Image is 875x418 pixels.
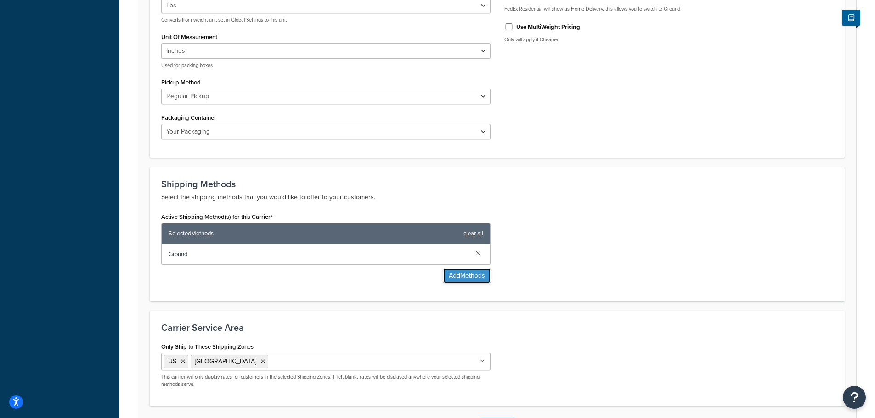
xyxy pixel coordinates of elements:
[161,323,833,333] h3: Carrier Service Area
[161,62,491,69] p: Used for packing boxes
[161,373,491,388] p: This carrier will only display rates for customers in the selected Shipping Zones. If left blank,...
[168,357,176,366] span: US
[161,179,833,189] h3: Shipping Methods
[504,6,834,12] p: FedEx Residential will show as Home Delivery, this allows you to switch to Ground
[161,79,201,86] label: Pickup Method
[195,357,256,366] span: [GEOGRAPHIC_DATA]
[161,114,216,121] label: Packaging Container
[843,386,866,409] button: Open Resource Center
[443,268,491,283] button: AddMethods
[161,17,491,23] p: Converts from weight unit set in Global Settings to this unit
[504,36,834,43] p: Only will apply if Cheaper
[463,227,483,240] a: clear all
[161,192,833,203] p: Select the shipping methods that you would like to offer to your customers.
[169,227,459,240] span: Selected Methods
[842,10,860,26] button: Show Help Docs
[161,343,254,350] label: Only Ship to These Shipping Zones
[516,23,580,31] label: Use MultiWeight Pricing
[161,33,217,40] label: Unit Of Measurement
[169,248,469,261] span: Ground
[161,213,273,221] label: Active Shipping Method(s) for this Carrier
